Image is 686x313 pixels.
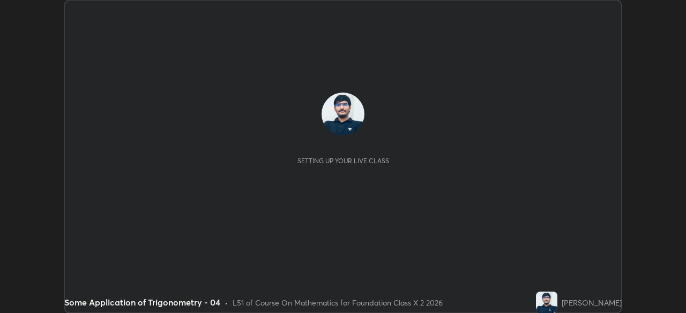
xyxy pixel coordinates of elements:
img: ea62045dcba94a269b5809ccd5d93662.jpg [322,93,364,135]
div: • [225,297,228,308]
div: [PERSON_NAME] [562,297,622,308]
div: L51 of Course On Mathematics for Foundation Class X 2 2026 [233,297,443,308]
div: Setting up your live class [297,157,389,165]
img: ea62045dcba94a269b5809ccd5d93662.jpg [536,292,557,313]
div: Some Application of Trigonometry - 04 [64,296,220,309]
